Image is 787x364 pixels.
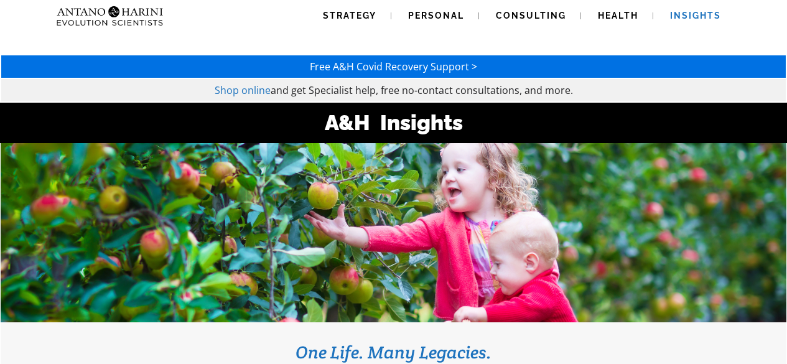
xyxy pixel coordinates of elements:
a: Shop online [215,83,271,97]
span: Insights [670,11,721,21]
span: Personal [408,11,464,21]
span: Health [598,11,638,21]
span: Strategy [323,11,376,21]
strong: A&H Insights [325,110,463,135]
h3: One Life. Many Legacies. [19,341,768,363]
span: Consulting [496,11,566,21]
span: and get Specialist help, free no-contact consultations, and more. [271,83,573,97]
a: Free A&H Covid Recovery Support > [310,60,477,73]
